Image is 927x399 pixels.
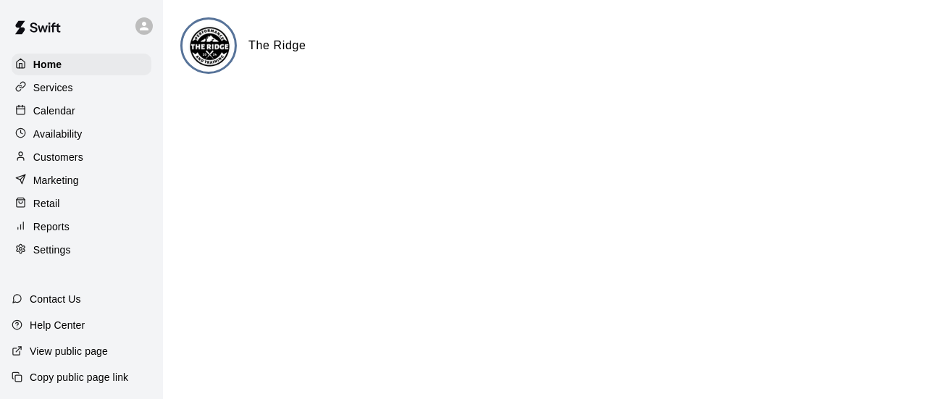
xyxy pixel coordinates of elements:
a: Home [12,54,151,75]
a: Calendar [12,100,151,122]
p: Customers [33,150,83,164]
p: Marketing [33,173,79,188]
img: The Ridge logo [183,20,237,74]
p: Calendar [33,104,75,118]
p: Reports [33,219,70,234]
p: Copy public page link [30,370,128,385]
p: Help Center [30,318,85,332]
a: Marketing [12,169,151,191]
a: Services [12,77,151,98]
p: Retail [33,196,60,211]
p: Settings [33,243,71,257]
a: Retail [12,193,151,214]
a: Settings [12,239,151,261]
h6: The Ridge [248,36,306,55]
p: Services [33,80,73,95]
p: Contact Us [30,292,81,306]
a: Reports [12,216,151,238]
a: Availability [12,123,151,145]
p: Availability [33,127,83,141]
p: Home [33,57,62,72]
a: Customers [12,146,151,168]
p: View public page [30,344,108,358]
